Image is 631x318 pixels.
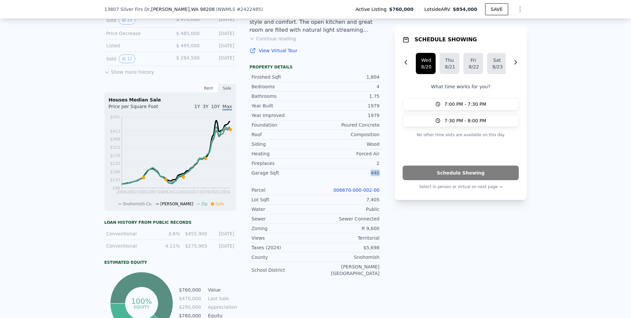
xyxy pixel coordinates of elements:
td: Appreciation [207,303,236,311]
div: 1.75 [315,93,380,99]
button: Schedule Showing [403,166,519,180]
td: Last Sale [207,295,236,302]
td: $760,000 [179,286,201,294]
div: 3.6% [157,230,180,237]
tspan: $323 [110,145,120,150]
tspan: 2017 [189,190,199,194]
button: Show Options [514,3,527,16]
div: 8/23 [492,63,502,70]
div: Water [251,206,315,213]
div: Price per Square Foot [109,103,170,114]
p: What time works for you? [403,83,519,90]
tspan: $413 [110,129,120,134]
span: 13807 Silver Firs Dr [104,6,150,13]
div: Wed [421,57,430,63]
span: Sale [216,202,224,206]
div: Price Decrease [106,30,165,37]
span: $ 485,000 [176,31,200,36]
div: Loan history from public records [104,220,236,225]
span: , [PERSON_NAME] [150,6,215,13]
tspan: 2005 [137,190,148,194]
tspan: $368 [110,137,120,141]
div: $275,965 [184,243,207,249]
div: Listed [106,42,165,49]
div: Sale [218,84,236,93]
div: 4.11% [157,243,180,249]
div: Territorial [315,235,380,241]
tspan: 100% [131,297,152,305]
tspan: $491 [110,115,120,119]
div: 2 [315,160,380,167]
button: Sat8/23 [487,53,507,74]
div: 4 [315,83,380,90]
div: ( ) [216,6,263,13]
tspan: $143 [110,178,120,182]
span: Lotside ARV [424,6,453,13]
div: Heating [251,150,315,157]
div: $5,698 [315,244,380,251]
div: Taxes (2024) [251,244,315,251]
span: NWMLS [218,7,235,12]
div: Year Improved [251,112,315,119]
button: SAVE [485,3,508,15]
button: Wed8/20 [416,53,436,74]
div: Sold [106,55,165,63]
span: # 2422485 [237,7,261,12]
div: Rent [199,84,218,93]
div: Poured Concrete [315,122,380,128]
a: View Virtual Tour [249,47,382,54]
div: [DATE] [205,30,234,37]
span: 10Y [211,104,220,109]
div: Conventional [106,230,153,237]
tspan: 2021 [210,190,220,194]
div: Zoning [251,225,315,232]
span: $ 284,500 [176,55,200,60]
tspan: 2024 [220,190,230,194]
div: Fireplaces [251,160,315,167]
div: Sewer Connected [315,216,380,222]
div: Composition [315,131,380,138]
td: $290,000 [179,303,201,311]
div: Views [251,235,315,241]
div: Bedrooms [251,83,315,90]
h1: SCHEDULE SHOWING [415,36,477,44]
span: $ 470,000 [176,17,200,22]
p: Select in person or virtual on next page → [403,183,519,191]
span: 1Y [194,104,200,109]
tspan: $233 [110,161,120,166]
tspan: 2019 [199,190,210,194]
div: 8/21 [445,63,454,70]
div: [PERSON_NAME][GEOGRAPHIC_DATA] [315,263,380,277]
div: Public [315,206,380,213]
tspan: $98 [113,186,120,190]
div: Foundation [251,122,315,128]
div: Property details [249,64,382,70]
span: $854,000 [453,7,477,12]
tspan: $278 [110,153,120,158]
span: [PERSON_NAME] [160,202,193,206]
button: View historical data [119,55,135,63]
span: Zip [201,202,208,206]
div: Sold [106,16,165,24]
span: $760,000 [389,6,414,13]
div: 1979 [315,112,380,119]
tspan: 2014 [179,190,189,194]
div: 8/20 [421,63,430,70]
tspan: 2012 [168,190,179,194]
div: Thu [445,57,454,63]
div: Finished Sqft [251,74,315,80]
div: Lot Sqft [251,196,315,203]
div: Estimated Equity [104,260,236,265]
button: Continue reading [249,35,296,42]
div: 1979 [315,102,380,109]
div: [DATE] [211,230,234,237]
div: [DATE] [205,55,234,63]
a: 006670-000-002-00 [333,187,380,193]
div: County [251,254,315,260]
div: [DATE] [211,243,234,249]
span: Active Listing [355,6,389,13]
p: No other time slots are available on this day [403,131,519,139]
tspan: 2002 [127,190,137,194]
div: Parcel [251,187,315,193]
div: Wood [315,141,380,147]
